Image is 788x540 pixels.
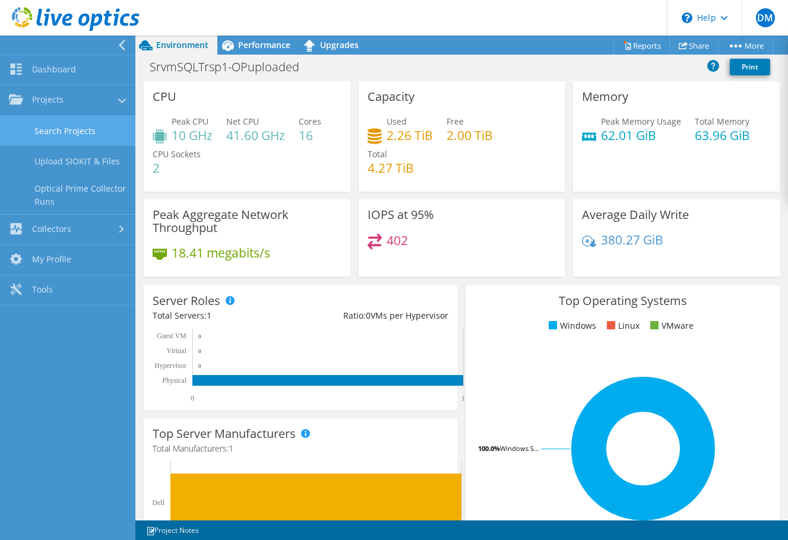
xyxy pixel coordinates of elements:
[682,12,692,23] svg: \n
[478,444,500,453] tspan: 100.0%
[447,116,464,127] span: Free
[299,129,321,142] h4: 16
[368,161,414,174] h4: 4.27 TiB
[172,129,213,142] h4: 10 GHz
[300,309,448,322] div: Ratio: VMs per Hypervisor
[604,319,640,332] li: Linux
[153,208,341,234] h3: Peak Aggregate Network Throughput
[320,39,359,50] span: Upgrades
[387,234,408,247] h4: 402
[198,333,201,339] text: 0
[154,361,186,370] text: Hypervisor
[582,90,628,103] h3: Memory
[546,319,596,332] li: Windows
[226,129,285,142] h4: 41.60 GHz
[172,246,270,259] h4: 18.41 megabits/s
[601,129,681,142] h4: 62.01 GiB
[198,363,201,369] text: 0
[601,233,663,246] h4: 380.27 GiB
[368,90,414,103] h3: Capacity
[153,427,296,440] h3: Top Server Manufacturers
[207,310,211,321] span: 1
[500,444,539,453] tspan: Windows S...
[366,310,371,321] span: 0
[718,36,773,55] a: More
[153,442,448,455] h4: Total Manufacturers:
[670,36,719,55] a: Share
[156,39,208,50] span: Environment
[229,443,233,454] span: 1
[226,116,259,127] span: Net CPU
[474,294,770,307] h3: Top Operating Systems
[387,129,433,142] h4: 2.26 TiB
[695,116,749,127] span: Total Memory
[299,116,321,127] span: Cores
[191,394,194,402] text: 0
[153,90,176,103] h3: CPU
[447,129,493,142] h4: 2.00 TiB
[647,319,694,332] li: VMware
[238,39,290,50] span: Performance
[756,8,775,27] span: DM
[153,309,300,322] div: Total Servers:
[157,332,186,340] text: Guest VM
[162,376,186,385] text: Physical
[152,498,164,507] text: Dell
[198,348,201,354] text: 0
[730,59,770,75] a: Print
[153,148,201,160] span: CPU Sockets
[153,294,220,307] h3: Server Roles
[601,116,681,127] span: Peak Memory Usage
[167,347,187,355] text: Virtual
[144,61,318,74] h1: SrvmSQLTrsp1-OPuploaded
[695,129,750,142] h4: 63.96 GiB
[368,208,434,221] h3: IOPS at 95%
[582,208,689,221] h3: Average Daily Write
[153,161,201,174] h4: 2
[387,116,407,127] span: Used
[138,523,207,538] a: Project Notes
[172,116,208,127] span: Peak CPU
[368,148,387,160] span: Total
[613,36,670,55] a: Reports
